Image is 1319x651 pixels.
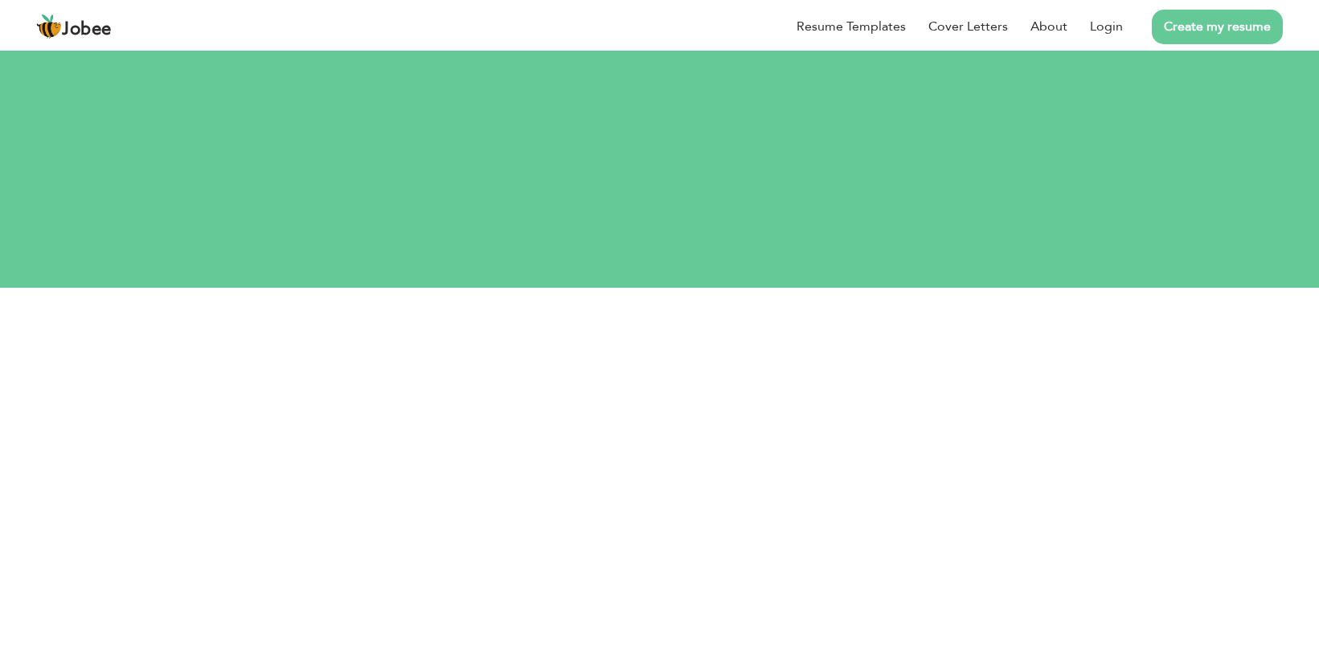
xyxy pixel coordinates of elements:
[36,14,112,39] a: Jobee
[36,14,62,39] img: jobee.io
[797,17,906,36] a: Resume Templates
[1152,10,1283,44] a: Create my resume
[928,17,1008,36] a: Cover Letters
[1090,17,1123,36] a: Login
[1030,17,1067,36] a: About
[62,21,112,39] span: Jobee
